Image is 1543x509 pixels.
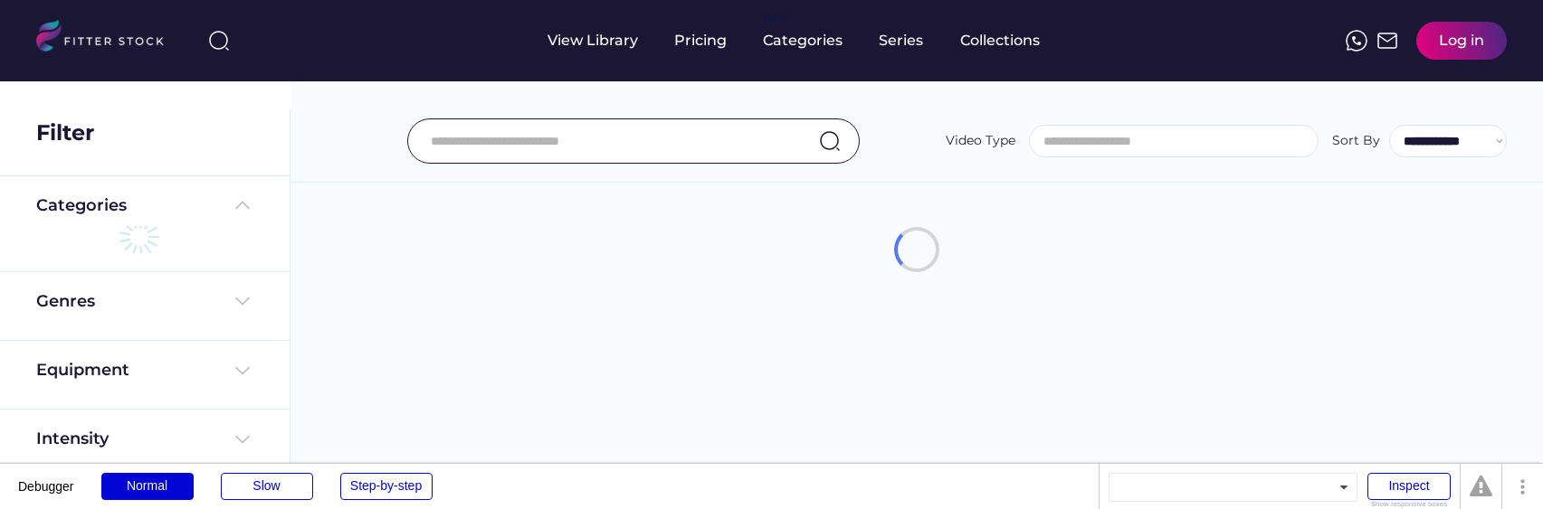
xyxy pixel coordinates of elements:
div: Filter [36,118,94,148]
div: Intensity [36,428,109,450]
div: Sort By [1332,132,1380,150]
div: Normal [101,473,194,500]
div: View Library [548,31,638,51]
img: Frame%20%284%29.svg [232,360,253,382]
img: Frame%20%285%29.svg [232,194,253,216]
div: Collections [960,31,1040,51]
img: Frame%20%284%29.svg [232,429,253,450]
div: Categories [763,31,843,51]
img: search-normal%203.svg [208,30,230,52]
div: Categories [36,194,127,217]
div: Show responsive boxes [1367,501,1451,508]
img: meteor-icons_whatsapp%20%281%29.svg [1346,30,1367,52]
div: Genres [36,290,95,313]
img: Frame%20%284%29.svg [232,290,253,312]
img: Frame%2051.svg [1376,30,1398,52]
div: Video Type [946,132,1015,150]
div: Step-by-step [340,473,433,500]
div: Slow [221,473,313,500]
img: search-normal.svg [819,130,841,152]
div: Log in [1439,31,1484,51]
div: fvck [763,9,786,27]
div: Debugger [18,464,74,493]
div: Equipment [36,359,129,382]
div: Inspect [1367,473,1451,500]
div: Pricing [674,31,727,51]
img: LOGO.svg [36,20,179,57]
div: Series [879,31,924,51]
